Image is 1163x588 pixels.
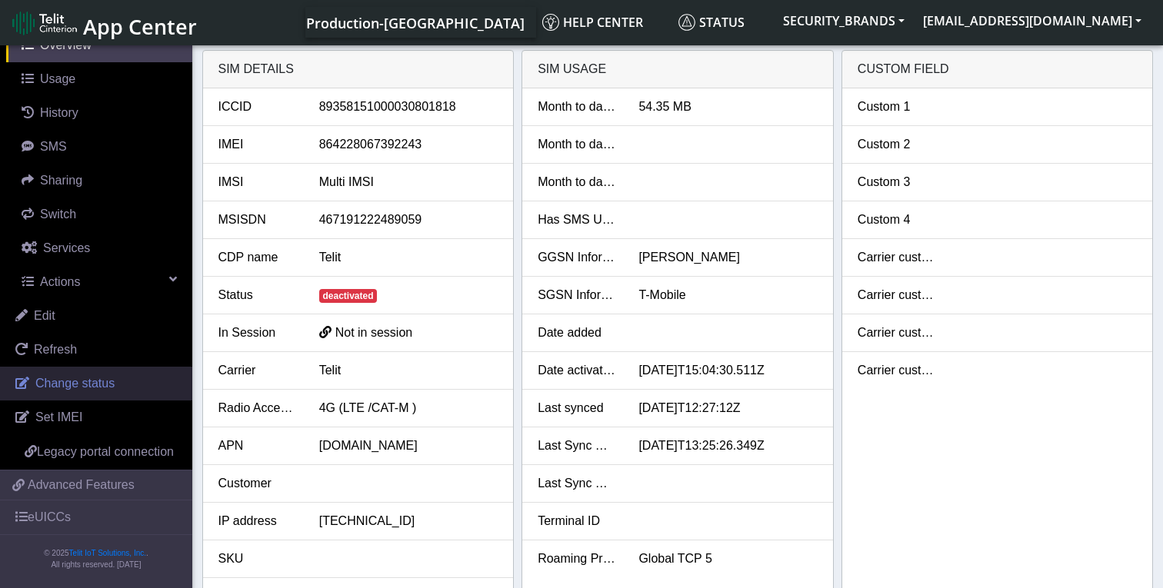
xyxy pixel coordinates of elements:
[526,173,627,191] div: Month to date voice
[308,173,509,191] div: Multi IMSI
[43,241,90,254] span: Services
[40,106,78,119] span: History
[846,324,947,342] div: Carrier custom 3
[774,7,914,35] button: SECURITY_BRANDS
[207,437,308,455] div: APN
[627,399,828,417] div: [DATE]T12:27:12Z
[526,324,627,342] div: Date added
[207,512,308,530] div: IP address
[526,474,627,493] div: Last Sync SMS Usage
[526,98,627,116] div: Month to date data
[83,12,197,41] span: App Center
[308,98,509,116] div: 89358151000030801818
[846,98,947,116] div: Custom 1
[526,550,627,568] div: Roaming Profile
[627,361,828,380] div: [DATE]T15:04:30.511Z
[12,6,195,39] a: App Center
[40,275,80,288] span: Actions
[308,248,509,267] div: Telit
[627,98,828,116] div: 54.35 MB
[627,550,828,568] div: Global TCP 5
[6,231,192,265] a: Services
[846,211,947,229] div: Custom 4
[305,7,524,38] a: Your current platform instance
[627,248,828,267] div: [PERSON_NAME]
[672,7,774,38] a: Status
[6,62,192,96] a: Usage
[542,14,643,31] span: Help center
[35,377,115,390] span: Change status
[914,7,1151,35] button: [EMAIL_ADDRESS][DOMAIN_NAME]
[306,14,525,32] span: Production-[GEOGRAPHIC_DATA]
[319,289,378,303] span: deactivated
[207,399,308,417] div: Radio Access Tech
[34,343,77,356] span: Refresh
[207,98,308,116] div: ICCID
[207,211,308,229] div: MSISDN
[40,208,76,221] span: Switch
[846,173,947,191] div: Custom 3
[35,410,82,424] span: Set IMEI
[308,361,509,380] div: Telit
[207,173,308,191] div: IMSI
[207,286,308,304] div: Status
[526,361,627,380] div: Date activated
[542,14,559,31] img: knowledge.svg
[40,174,82,187] span: Sharing
[37,445,174,458] span: Legacy portal connection
[846,286,947,304] div: Carrier custom 2
[678,14,745,31] span: Status
[6,198,192,231] a: Switch
[207,324,308,342] div: In Session
[526,399,627,417] div: Last synced
[526,135,627,154] div: Month to date SMS
[335,326,413,339] span: Not in session
[678,14,695,31] img: status.svg
[207,248,308,267] div: CDP name
[627,286,828,304] div: T-Mobile
[522,51,833,88] div: SIM usage
[6,130,192,164] a: SMS
[526,211,627,229] div: Has SMS Usage
[207,550,308,568] div: SKU
[526,512,627,530] div: Terminal ID
[308,399,509,417] div: 4G (LTE /CAT-M )
[40,140,67,153] span: SMS
[207,474,308,493] div: Customer
[6,164,192,198] a: Sharing
[308,512,509,530] div: [TECHNICAL_ID]
[308,211,509,229] div: 467191222489059
[526,437,627,455] div: Last Sync Data Usage
[203,51,514,88] div: SIM details
[69,549,146,557] a: Telit IoT Solutions, Inc.
[207,361,308,380] div: Carrier
[34,309,55,322] span: Edit
[6,265,192,299] a: Actions
[526,286,627,304] div: SGSN Information
[536,7,672,38] a: Help center
[6,96,192,130] a: History
[207,135,308,154] div: IMEI
[627,437,828,455] div: [DATE]T13:25:26.349Z
[846,361,947,380] div: Carrier custom 4
[526,248,627,267] div: GGSN Information
[842,51,1153,88] div: Custom field
[12,11,77,35] img: logo-telit-cinterion-gw-new.png
[846,248,947,267] div: Carrier custom 1
[308,135,509,154] div: 864228067392243
[40,72,75,85] span: Usage
[846,135,947,154] div: Custom 2
[308,437,509,455] div: [DOMAIN_NAME]
[6,28,192,62] a: Overview
[28,476,135,494] span: Advanced Features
